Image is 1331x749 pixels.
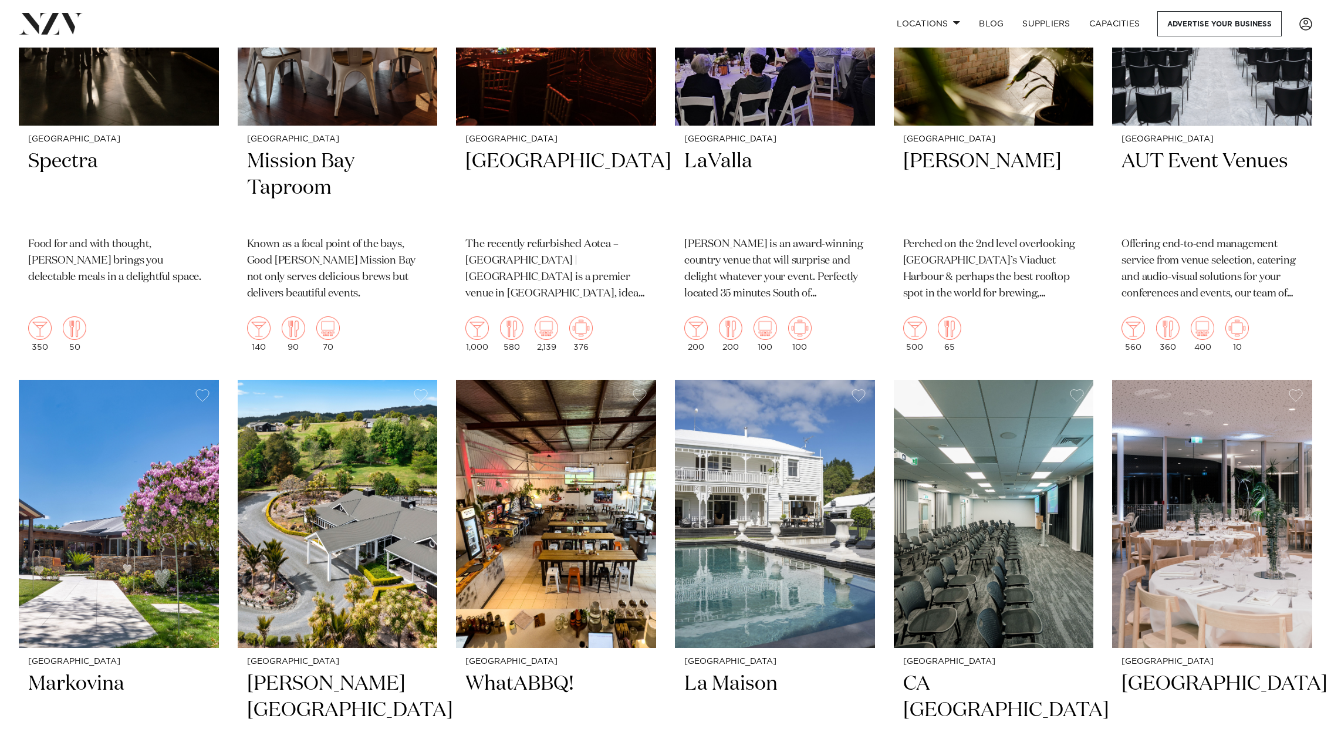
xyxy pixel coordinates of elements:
small: [GEOGRAPHIC_DATA] [465,135,647,144]
img: nzv-logo.png [19,13,83,34]
h2: AUT Event Venues [1121,149,1303,228]
small: [GEOGRAPHIC_DATA] [465,657,647,666]
div: 2,139 [535,316,558,352]
img: cocktail.png [28,316,52,340]
p: The recently refurbished Aotea – [GEOGRAPHIC_DATA] | [GEOGRAPHIC_DATA] is a premier venue in [GEO... [465,237,647,302]
div: 50 [63,316,86,352]
a: Advertise your business [1157,11,1282,36]
p: Food for and with thought, [PERSON_NAME] brings you delectable meals in a delightful space. [28,237,210,286]
small: [GEOGRAPHIC_DATA] [28,135,210,144]
div: 100 [788,316,812,352]
img: Indoor space at WhatABBQ! in New Lynn [456,380,656,648]
div: 360 [1156,316,1180,352]
div: 400 [1191,316,1214,352]
img: cocktail.png [1121,316,1145,340]
div: 100 [754,316,777,352]
img: theatre.png [754,316,777,340]
div: 90 [282,316,305,352]
div: 500 [903,316,927,352]
img: dining.png [500,316,523,340]
a: SUPPLIERS [1013,11,1079,36]
div: 350 [28,316,52,352]
p: [PERSON_NAME] is an award-winning country venue that will surprise and delight whatever your even... [684,237,866,302]
img: dining.png [719,316,742,340]
h2: [GEOGRAPHIC_DATA] [465,149,647,228]
img: theatre.png [316,316,340,340]
div: 376 [569,316,593,352]
img: cocktail.png [465,316,489,340]
img: dining.png [63,316,86,340]
small: [GEOGRAPHIC_DATA] [1121,135,1303,144]
div: 560 [1121,316,1145,352]
div: 70 [316,316,340,352]
img: cocktail.png [903,316,927,340]
div: 1,000 [465,316,489,352]
img: cocktail.png [247,316,271,340]
small: [GEOGRAPHIC_DATA] [684,657,866,666]
small: [GEOGRAPHIC_DATA] [247,657,428,666]
img: meeting.png [1225,316,1249,340]
img: meeting.png [788,316,812,340]
small: [GEOGRAPHIC_DATA] [28,657,210,666]
img: theatre.png [1191,316,1214,340]
p: Perched on the 2nd level overlooking [GEOGRAPHIC_DATA]’s Viaduct Harbour & perhaps the best rooft... [903,237,1085,302]
div: 65 [938,316,961,352]
div: 10 [1225,316,1249,352]
img: meeting.png [569,316,593,340]
img: cocktail.png [684,316,708,340]
p: Offering end-to-end management service from venue selection, catering and audio-visual solutions ... [1121,237,1303,302]
div: 200 [719,316,742,352]
small: [GEOGRAPHIC_DATA] [1121,657,1303,666]
h2: [PERSON_NAME] [903,149,1085,228]
div: 140 [247,316,271,352]
img: theatre.png [535,316,558,340]
h2: Spectra [28,149,210,228]
img: dining.png [1156,316,1180,340]
div: 580 [500,316,523,352]
img: dining.png [282,316,305,340]
h2: LaValla [684,149,866,228]
small: [GEOGRAPHIC_DATA] [684,135,866,144]
a: BLOG [969,11,1013,36]
a: Capacities [1080,11,1150,36]
h2: Mission Bay Taproom [247,149,428,228]
small: [GEOGRAPHIC_DATA] [903,135,1085,144]
div: 200 [684,316,708,352]
small: [GEOGRAPHIC_DATA] [247,135,428,144]
p: Known as a focal point of the bays, Good [PERSON_NAME] Mission Bay not only serves delicious brew... [247,237,428,302]
small: [GEOGRAPHIC_DATA] [903,657,1085,666]
a: Locations [887,11,969,36]
img: dining.png [938,316,961,340]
